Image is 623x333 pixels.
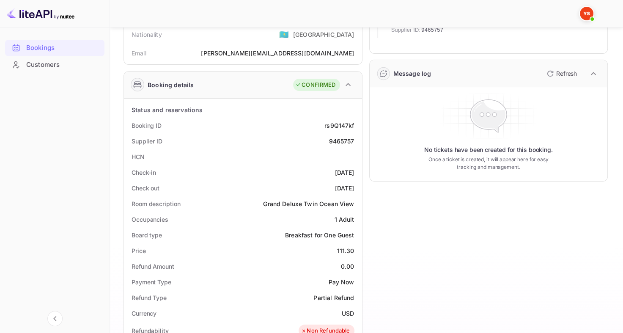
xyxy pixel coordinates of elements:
a: Bookings [5,40,104,55]
div: [PERSON_NAME][EMAIL_ADDRESS][DOMAIN_NAME] [201,49,354,58]
div: [DATE] [335,184,354,193]
div: Supplier ID [132,137,162,146]
div: Nationality [132,30,162,39]
div: Customers [5,57,104,73]
div: USD [342,309,354,318]
div: [DATE] [335,168,354,177]
div: Price [132,246,146,255]
button: Collapse navigation [47,311,63,326]
span: Supplier ID: [391,26,421,34]
div: Bookings [26,43,100,53]
div: 9465757 [329,137,354,146]
img: LiteAPI logo [7,7,74,20]
a: Customers [5,57,104,72]
div: Message log [393,69,431,78]
div: Check-in [132,168,156,177]
div: Room description [132,199,180,208]
span: 9465757 [421,26,443,34]
div: Booking details [148,80,194,89]
div: 1 Adult [334,215,354,224]
div: Payment Type [132,278,171,286]
span: United States [279,27,289,42]
div: HCN [132,152,145,161]
div: 111.30 [337,246,354,255]
img: Yandex Support [580,7,593,20]
div: Grand Deluxe Twin Ocean View [263,199,354,208]
div: 0.00 [341,262,354,271]
div: Breakfast for One Guest [285,231,354,239]
div: Check out [132,184,159,193]
div: Customers [26,60,100,70]
p: No tickets have been created for this booking. [424,146,553,154]
div: Booking ID [132,121,162,130]
div: Refund Type [132,293,167,302]
div: rs9Q147kf [324,121,354,130]
div: Bookings [5,40,104,56]
p: Once a ticket is created, it will appear here for easy tracking and management. [425,156,552,171]
div: Occupancies [132,215,168,224]
div: Partial Refund [313,293,354,302]
div: Board type [132,231,162,239]
div: CONFIRMED [295,81,335,89]
button: Refresh [542,67,580,80]
div: Pay Now [328,278,354,286]
div: Refund Amount [132,262,174,271]
div: Currency [132,309,156,318]
div: [GEOGRAPHIC_DATA] [293,30,354,39]
p: Refresh [556,69,577,78]
div: Status and reservations [132,105,203,114]
div: Email [132,49,146,58]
